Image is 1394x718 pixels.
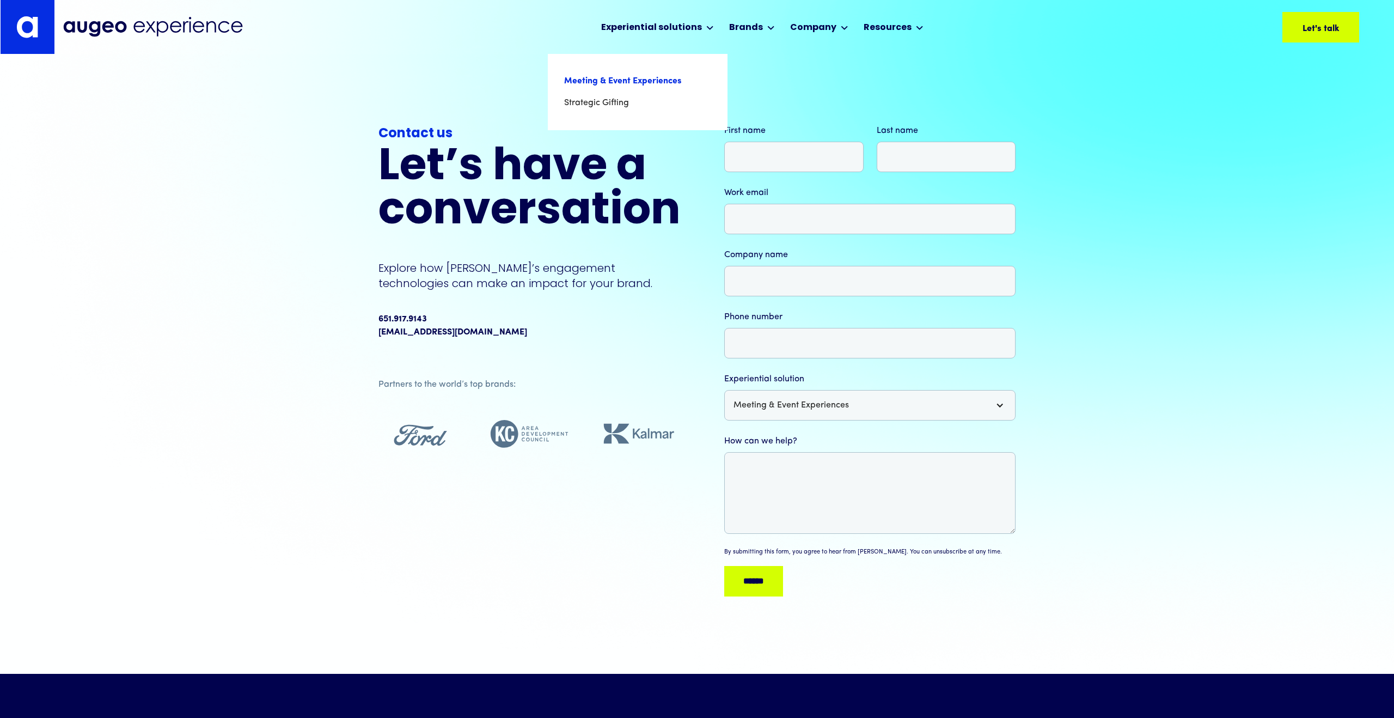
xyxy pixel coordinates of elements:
[564,70,711,92] a: Meeting & Event Experiences
[564,92,711,114] a: Strategic Gifting
[790,21,836,34] div: Company
[548,54,727,130] nav: Experiential solutions
[864,21,912,34] div: Resources
[16,16,38,38] img: Augeo's "a" monogram decorative logo in white.
[63,17,243,37] img: Augeo Experience business unit full logo in midnight blue.
[601,21,702,34] div: Experiential solutions
[729,21,763,34] div: Brands
[1282,12,1359,42] a: Let's talk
